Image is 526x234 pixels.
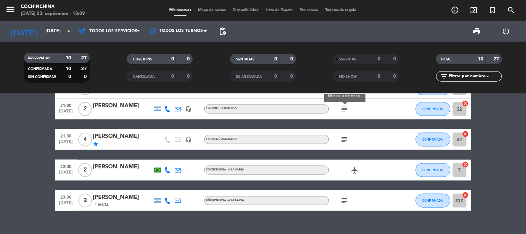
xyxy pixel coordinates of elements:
i: cancel [462,192,469,199]
button: CONFIRMADA [416,163,450,177]
span: Lista de Espera [262,8,296,12]
span: 21:30 [58,132,75,140]
span: Sin menú asignado [206,107,237,110]
i: airplanemode_active [351,166,359,174]
div: Mesa adentro. [328,92,362,100]
strong: 0 [393,57,397,61]
strong: 0 [290,74,294,79]
strong: 27 [81,56,88,60]
span: SERVIDAS [339,58,356,61]
i: add_circle_outline [451,6,459,14]
span: pending_actions [218,27,227,35]
i: filter_list [440,72,448,81]
span: CONFIRMADA [423,137,443,141]
div: [PERSON_NAME] [93,193,152,202]
i: subject [340,135,349,144]
strong: 0 [378,74,380,79]
span: 22:00 [58,162,75,170]
span: RESERVADAS [28,57,50,60]
strong: 0 [187,74,191,79]
span: SENTADAS [236,58,255,61]
strong: 0 [393,74,397,79]
i: [DATE] [5,24,42,39]
span: CONFIRMADA [423,168,443,172]
strong: 0 [84,74,88,79]
button: menu [5,4,16,17]
span: TOTAL [440,58,451,61]
strong: 0 [290,57,294,61]
span: CONFIRMADA [423,199,443,202]
span: Todos los servicios [89,29,137,34]
strong: 0 [275,57,277,61]
i: power_settings_new [502,27,510,35]
strong: 10 [66,56,71,60]
input: Filtrar por nombre... [448,73,502,80]
span: Mapa de mesas [195,8,229,12]
div: LOG OUT [492,21,521,42]
i: menu [5,4,16,15]
span: CôChinChina - A LA CARTA [206,199,244,202]
span: [DATE] [58,170,75,178]
span: 2 [78,163,92,177]
span: 4 [78,133,92,147]
strong: 27 [494,57,501,61]
span: Mis reservas [166,8,195,12]
strong: 0 [275,74,277,79]
strong: 0 [378,57,380,61]
i: cancel [462,131,469,137]
strong: 0 [171,57,174,61]
i: cancel [462,100,469,107]
span: 2 [78,194,92,208]
div: Cochinchina [21,3,85,10]
span: SIN CONFIRMAR [28,75,56,79]
strong: 10 [478,57,484,61]
span: Disponibilidad [229,8,262,12]
i: star [93,141,99,147]
strong: 0 [68,74,71,79]
span: 2 [78,102,92,116]
div: [PERSON_NAME] [93,162,152,172]
strong: 10 [66,66,71,71]
span: Pre-acceso [296,8,322,12]
span: Tarjetas de regalo [322,8,360,12]
strong: 0 [187,57,191,61]
i: subject [340,197,349,205]
button: CONFIRMADA [416,133,450,147]
span: Sin menú asignado [206,138,237,141]
span: [DATE] [58,140,75,148]
i: exit_to_app [470,6,478,14]
i: cancel [462,161,469,168]
span: CONFIRMADA [28,67,52,71]
i: headset_mic [186,106,192,112]
i: arrow_drop_down [64,27,73,35]
span: CONFIRMADA [423,107,443,111]
span: 23:00 [58,193,75,201]
span: RE AGENDADA [236,75,262,78]
div: [PERSON_NAME] [93,101,152,110]
i: subject [340,105,349,113]
i: headset_mic [186,136,192,143]
span: [DATE] [58,109,75,117]
div: [DATE] 23. septiembre - 18:09 [21,10,85,17]
span: CôChinChina - A LA CARTA [206,168,244,171]
strong: 0 [171,74,174,79]
span: 1 Visita [95,202,109,208]
span: CANCELADA [133,75,155,78]
i: search [507,6,516,14]
span: [DATE] [58,201,75,209]
strong: 27 [81,66,88,71]
span: print [473,27,481,35]
button: CONFIRMADA [416,194,450,208]
span: NO SHOW [339,75,357,78]
span: CHECK INS [133,58,152,61]
span: 21:00 [58,101,75,109]
button: CONFIRMADA [416,102,450,116]
i: turned_in_not [489,6,497,14]
div: [PERSON_NAME] [93,132,152,141]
